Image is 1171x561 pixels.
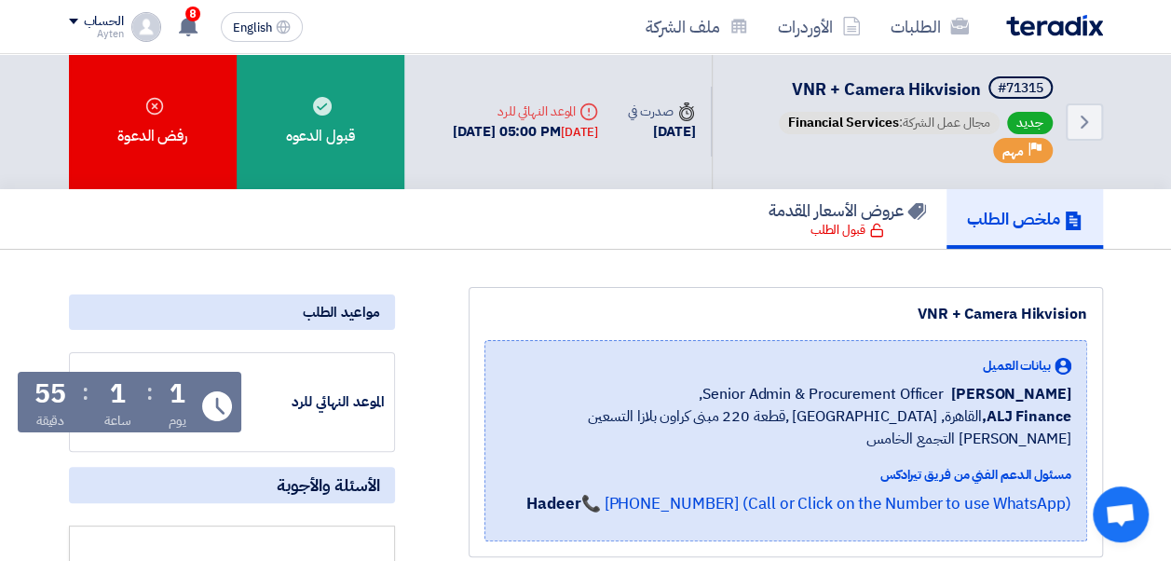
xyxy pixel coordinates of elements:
span: القاهرة, [GEOGRAPHIC_DATA] ,قطعة 220 مبنى كراون بلازا التسعين [PERSON_NAME] التجمع الخامس [500,405,1071,450]
h5: VNR + Camera Hikvision [775,76,1056,103]
strong: Hadeer [526,492,580,515]
b: ALJ Finance, [982,405,1071,428]
h5: ملخص الطلب [967,208,1082,229]
div: ساعة [104,411,131,431]
span: [PERSON_NAME] [951,383,1071,405]
div: الموعد النهائي للرد [245,391,385,413]
h5: عروض الأسعار المقدمة [769,199,926,221]
div: [DATE] 05:00 PM [453,121,598,143]
a: ملخص الطلب [946,189,1103,249]
div: : [82,376,89,409]
span: بيانات العميل [983,356,1051,376]
span: جديد [1007,112,1053,134]
div: مسئول الدعم الفني من فريق تيرادكس [500,465,1071,485]
div: الحساب [84,14,124,30]
div: دقيقة [36,411,65,431]
span: الأسئلة والأجوبة [277,474,380,496]
a: عروض الأسعار المقدمة قبول الطلب [748,189,946,249]
div: صدرت في [628,102,695,121]
div: : [146,376,153,409]
div: مواعيد الطلب [69,294,395,330]
img: profile_test.png [131,12,161,42]
button: English [221,12,303,42]
a: الأوردرات [763,5,876,48]
div: [DATE] [628,121,695,143]
div: Open chat [1093,486,1149,542]
div: Ayten [69,29,124,39]
div: يوم [169,411,186,431]
a: الطلبات [876,5,984,48]
a: ملف الشركة [631,5,763,48]
div: الموعد النهائي للرد [453,102,598,121]
div: #71315 [998,82,1043,95]
span: VNR + Camera Hikvision [792,76,981,102]
div: 55 [34,381,66,407]
div: 1 [170,381,185,407]
div: VNR + Camera Hikvision [484,303,1087,325]
div: قبول الطلب [810,221,884,239]
div: قبول الدعوه [237,54,404,189]
span: Senior Admin & Procurement Officer, [699,383,944,405]
img: Teradix logo [1006,15,1103,36]
span: مجال عمل الشركة: [779,112,1000,134]
div: 1 [110,381,126,407]
span: English [233,21,272,34]
span: مهم [1002,143,1024,160]
a: 📞 [PHONE_NUMBER] (Call or Click on the Number to use WhatsApp) [581,492,1071,515]
div: رفض الدعوة [69,54,237,189]
span: Financial Services [788,113,899,132]
div: [DATE] [561,123,598,142]
span: 8 [185,7,200,21]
